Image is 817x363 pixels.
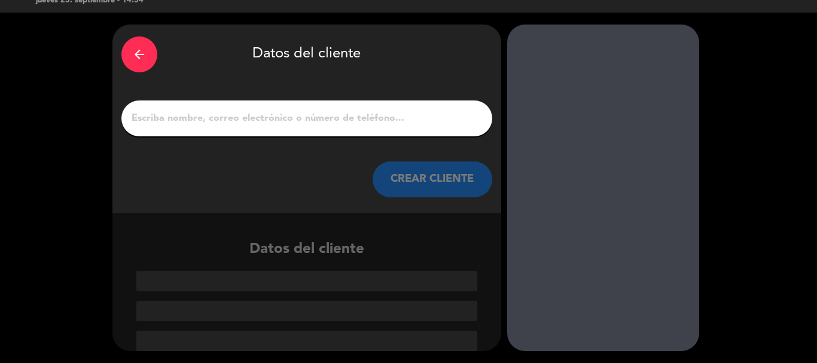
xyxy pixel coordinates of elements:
div: Datos del cliente [121,33,492,75]
div: Datos del cliente [112,238,501,351]
input: Escriba nombre, correo electrónico o número de teléfono... [130,110,483,127]
i: arrow_back [132,47,147,62]
button: CREAR CLIENTE [373,161,492,197]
